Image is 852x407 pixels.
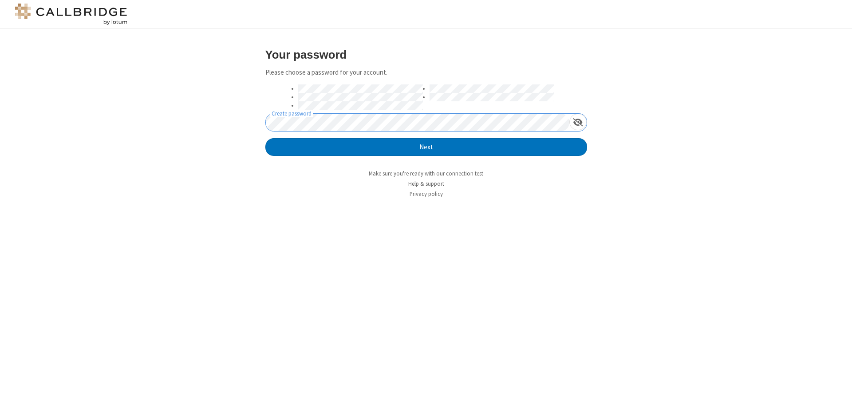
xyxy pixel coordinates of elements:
a: Help & support [408,180,444,188]
p: Please choose a password for your account. [265,68,587,78]
button: Next [265,138,587,156]
a: Make sure you're ready with our connection test [369,170,483,177]
div: Show password [569,114,587,130]
img: logo@2x.png [13,4,129,25]
h3: Your password [265,48,587,61]
input: Create password [266,114,569,131]
a: Privacy policy [410,190,443,198]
